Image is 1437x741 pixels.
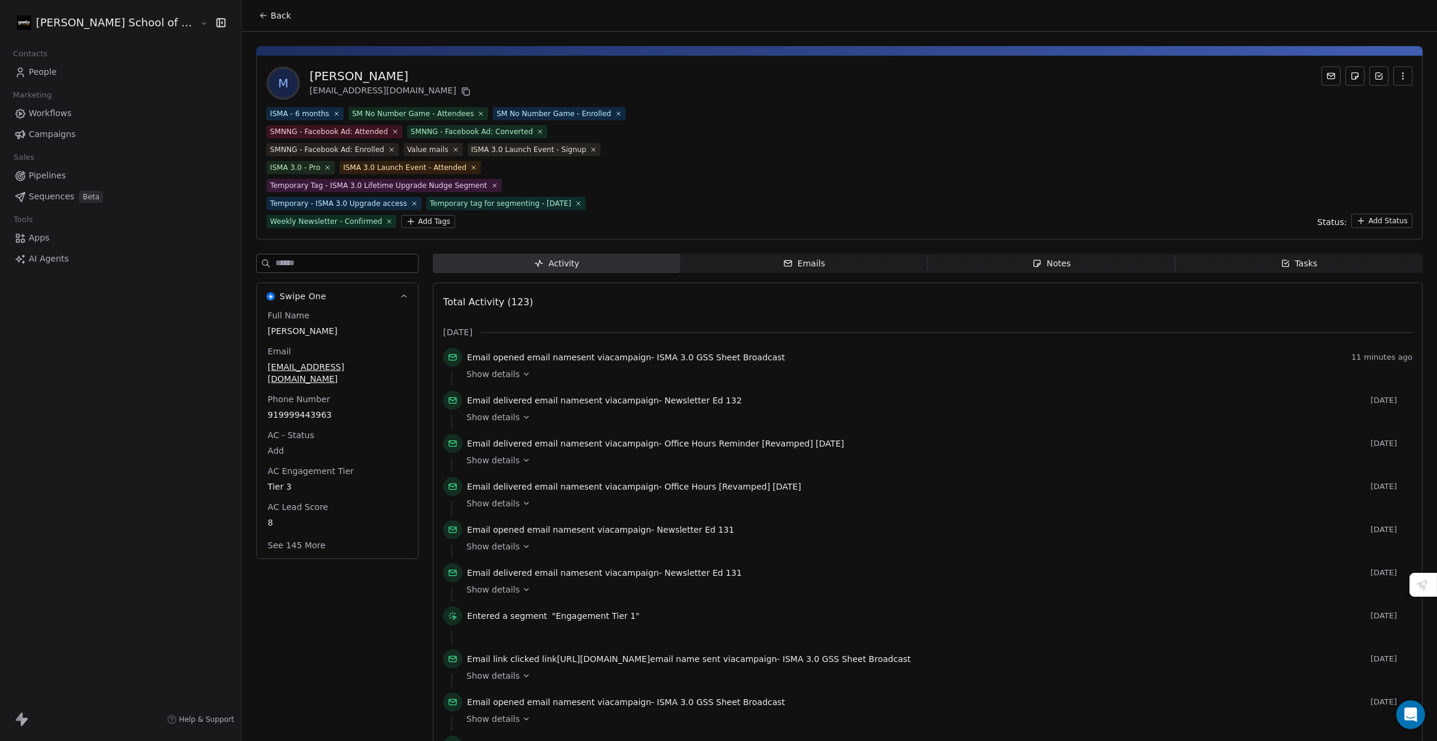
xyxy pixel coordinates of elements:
button: Swipe OneSwipe One [257,283,418,309]
span: Full Name [265,309,312,321]
span: Email opened [467,525,525,535]
span: [PERSON_NAME] [268,325,407,337]
span: Tier 3 [268,481,407,493]
div: Temporary tag for segmenting - [DATE] [430,198,571,209]
span: Newsletter Ed 131 [665,568,742,578]
span: Newsletter Ed 131 [657,525,734,535]
span: Show details [466,584,520,596]
a: Show details [466,411,1404,423]
div: Tasks [1281,257,1318,270]
span: Show details [466,368,520,380]
a: Apps [10,228,232,248]
span: Show details [466,713,520,725]
a: Show details [466,584,1404,596]
span: ISMA 3.0 GSS Sheet Broadcast [657,697,785,707]
button: See 145 More [260,535,332,556]
div: ISMA 3.0 Launch Event - Attended [343,162,466,173]
div: Weekly Newsletter - Confirmed [270,216,382,227]
span: Sales [8,148,40,166]
span: 8 [268,517,407,529]
div: Notes [1032,257,1071,270]
div: [PERSON_NAME] [310,68,473,84]
span: [DATE] [443,326,472,338]
button: Back [251,5,298,26]
span: Entered a segment [467,610,547,622]
span: Newsletter Ed 132 [665,396,742,405]
span: Email link clicked [467,654,539,664]
span: [DATE] [1371,439,1412,448]
span: Show details [466,540,520,552]
div: SMNNG - Facebook Ad: Enrolled [270,144,384,155]
span: Back [271,10,291,22]
img: Swipe One [266,292,275,300]
a: SequencesBeta [10,187,232,206]
a: Show details [466,713,1404,725]
span: ISMA 3.0 GSS Sheet Broadcast [783,654,911,664]
div: [EMAIL_ADDRESS][DOMAIN_NAME] [310,84,473,99]
span: email name sent via campaign - [467,394,742,406]
img: Zeeshan%20Neck%20Print%20Dark.png [17,16,31,30]
span: Sequences [29,190,74,203]
div: Value mails [407,144,448,155]
span: 919999443963 [268,409,407,421]
span: email name sent via campaign - [467,481,801,493]
span: Email [265,345,293,357]
span: [DATE] [1371,697,1412,707]
div: Temporary - ISMA 3.0 Upgrade access [270,198,407,209]
span: Office Hours Reminder [Revamped] [DATE] [665,439,844,448]
span: email name sent via campaign - [467,524,734,536]
span: Total Activity (123) [443,296,533,308]
span: [EMAIL_ADDRESS][DOMAIN_NAME] [268,361,407,385]
span: [DATE] [1371,568,1412,578]
span: Office Hours [Revamped] [DATE] [665,482,801,491]
div: SM No Number Game - Enrolled [496,108,611,119]
span: link email name sent via campaign - [467,653,911,665]
a: Pipelines [10,166,232,186]
div: Swipe OneSwipe One [257,309,418,558]
span: Pipelines [29,169,66,182]
span: [DATE] [1371,482,1412,491]
span: [DATE] [1371,654,1412,664]
a: Campaigns [10,124,232,144]
a: AI Agents [10,249,232,269]
span: Contacts [8,45,53,63]
span: Tools [8,211,38,229]
span: [DATE] [1371,525,1412,535]
span: AI Agents [29,253,69,265]
button: Add Status [1351,214,1412,228]
span: Show details [466,497,520,509]
span: Swipe One [280,290,326,302]
span: Email delivered [467,568,532,578]
div: SMNNG - Facebook Ad: Converted [411,126,533,137]
span: Status: [1317,216,1347,228]
a: Show details [466,670,1404,682]
span: [PERSON_NAME] School of Finance LLP [36,15,197,31]
span: Marketing [8,86,57,104]
span: ISMA 3.0 GSS Sheet Broadcast [657,353,785,362]
div: ISMA - 6 months [270,108,329,119]
span: email name sent via campaign - [467,696,785,708]
span: People [29,66,57,78]
span: [DATE] [1371,611,1412,621]
span: Help & Support [179,715,234,724]
button: [PERSON_NAME] School of Finance LLP [14,13,192,33]
span: Email delivered [467,482,532,491]
div: SM No Number Game - Attendees [352,108,474,119]
a: Help & Support [167,715,234,724]
a: Show details [466,540,1404,552]
div: ISMA 3.0 Launch Event - Signup [471,144,586,155]
div: Temporary Tag - ISMA 3.0 Lifetime Upgrade Nudge Segment [270,180,487,191]
span: Email delivered [467,396,532,405]
a: Show details [466,454,1404,466]
span: email name sent via campaign - [467,567,742,579]
a: Show details [466,497,1404,509]
span: Show details [466,411,520,423]
span: [DATE] [1371,396,1412,405]
span: Email opened [467,697,525,707]
span: Phone Number [265,393,332,405]
span: email name sent via campaign - [467,351,785,363]
span: AC - Status [265,429,317,441]
span: Apps [29,232,50,244]
div: ISMA 3.0 - Pro [270,162,320,173]
div: SMNNG - Facebook Ad: Attended [270,126,388,137]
